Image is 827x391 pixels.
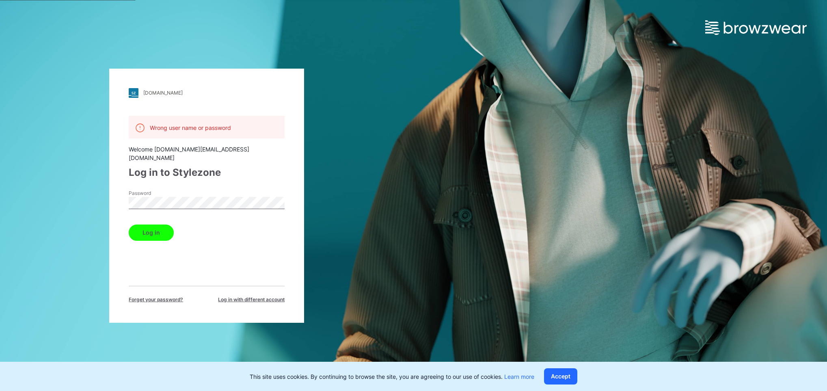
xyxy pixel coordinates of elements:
button: Accept [544,368,577,385]
p: Wrong user name or password [150,123,231,132]
div: [DOMAIN_NAME] [143,90,183,96]
div: Welcome [DOMAIN_NAME][EMAIL_ADDRESS][DOMAIN_NAME] [129,145,285,162]
span: Forget your password? [129,296,183,303]
img: alert.76a3ded3c87c6ed799a365e1fca291d4.svg [135,123,145,133]
img: browzwear-logo.e42bd6dac1945053ebaf764b6aa21510.svg [705,20,807,35]
a: Learn more [504,373,534,380]
span: Log in with different account [218,296,285,303]
a: [DOMAIN_NAME] [129,88,285,98]
button: Log in [129,225,174,241]
p: This site uses cookies. By continuing to browse the site, you are agreeing to our use of cookies. [250,372,534,381]
label: Password [129,190,186,197]
div: Log in to Stylezone [129,165,285,180]
img: stylezone-logo.562084cfcfab977791bfbf7441f1a819.svg [129,88,138,98]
